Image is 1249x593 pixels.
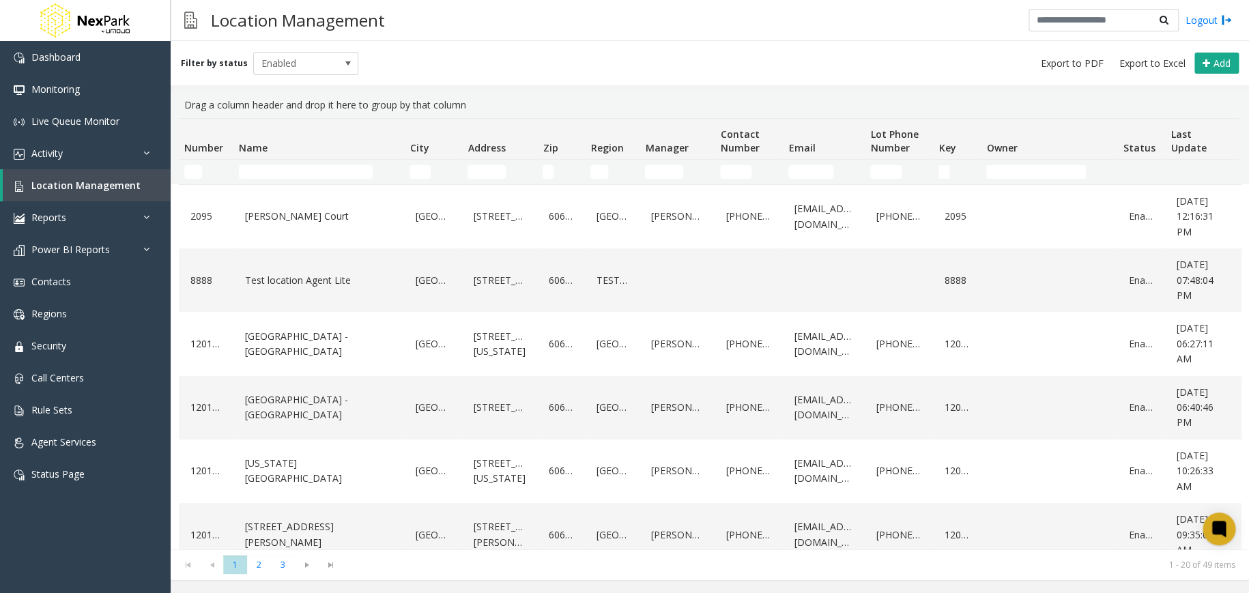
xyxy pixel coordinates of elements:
[187,396,225,418] a: 1201003
[545,333,577,355] a: 60611
[791,326,857,363] a: [EMAIL_ADDRESS][DOMAIN_NAME]
[31,435,96,448] span: Agent Services
[873,460,925,482] a: [PHONE_NUMBER]
[873,524,925,546] a: [PHONE_NUMBER]
[537,160,585,184] td: Zip Filter
[1173,254,1225,306] a: [DATE] 07:48:04 PM
[184,165,202,179] input: Number Filter
[187,333,225,355] a: 1201002
[1125,270,1157,291] a: Enabled
[298,560,316,570] span: Go to the next page
[1125,460,1157,482] a: Enabled
[723,396,775,418] a: [PHONE_NUMBER]
[545,396,577,418] a: 60611
[715,160,783,184] td: Contact Number Filter
[1125,524,1157,546] a: Enabled
[941,524,973,546] a: 120103
[14,53,25,63] img: 'icon'
[593,460,631,482] a: [GEOGRAPHIC_DATA]
[351,559,1235,570] kendo-pager-info: 1 - 20 of 49 items
[470,205,529,227] a: [STREET_ADDRESS]
[242,270,396,291] a: Test location Agent Lite
[1177,258,1214,302] span: [DATE] 07:48:04 PM
[468,141,505,154] span: Address
[242,389,396,426] a: [GEOGRAPHIC_DATA] - [GEOGRAPHIC_DATA]
[1177,321,1214,365] span: [DATE] 06:27:11 AM
[791,516,857,553] a: [EMAIL_ADDRESS][DOMAIN_NAME]
[1173,381,1225,434] a: [DATE] 06:40:46 PM
[1171,128,1206,154] span: Last Update
[181,57,248,70] label: Filter by status
[590,165,608,179] input: Region Filter
[1041,57,1104,70] span: Export to PDF
[645,141,688,154] span: Manager
[545,460,577,482] a: 60601
[640,160,715,184] td: Manager Filter
[295,555,319,575] span: Go to the next page
[468,165,506,179] input: Address Filter
[938,141,956,154] span: Key
[873,205,925,227] a: [PHONE_NUMBER]
[986,165,1086,179] input: Owner Filter
[31,371,84,384] span: Call Centers
[791,198,857,235] a: [EMAIL_ADDRESS][DOMAIN_NAME]
[593,524,631,546] a: [GEOGRAPHIC_DATA]
[14,149,25,160] img: 'icon'
[31,243,110,256] span: Power BI Reports
[788,165,833,179] input: Email Filter
[791,389,857,426] a: [EMAIL_ADDRESS][DOMAIN_NAME]
[470,270,529,291] a: [STREET_ADDRESS]
[585,160,640,184] td: Region Filter
[179,92,1241,118] div: Drag a column header and drop it here to group by that column
[31,467,85,480] span: Status Page
[933,160,981,184] td: Key Filter
[31,179,141,192] span: Location Management
[1125,396,1157,418] a: Enabled
[14,85,25,96] img: 'icon'
[648,524,706,546] a: [PERSON_NAME]
[3,169,171,201] a: Location Management
[14,341,25,352] img: 'icon'
[648,205,706,227] a: [PERSON_NAME]
[593,333,631,355] a: [GEOGRAPHIC_DATA]
[648,460,706,482] a: [PERSON_NAME]
[986,141,1017,154] span: Owner
[938,165,949,179] input: Key Filter
[1114,54,1191,73] button: Export to Excel
[1186,13,1232,27] a: Logout
[239,141,268,154] span: Name
[590,141,623,154] span: Region
[865,160,933,184] td: Lot Phone Number Filter
[545,524,577,546] a: 60606
[1125,333,1157,355] a: Enabled
[462,160,537,184] td: Address Filter
[470,396,529,418] a: [STREET_ADDRESS]
[941,270,973,291] a: 8888
[1177,449,1214,493] span: [DATE] 10:26:33 AM
[171,118,1249,549] div: Data table
[1173,190,1225,243] a: [DATE] 12:16:31 PM
[31,403,72,416] span: Rule Sets
[1221,13,1232,27] img: logout
[941,460,973,482] a: 120102
[31,275,71,288] span: Contacts
[1177,194,1214,238] span: [DATE] 12:16:31 PM
[593,270,631,291] a: TEST_Agent_Lite
[242,326,396,363] a: [GEOGRAPHIC_DATA] - [GEOGRAPHIC_DATA]
[404,160,462,184] td: City Filter
[14,405,25,416] img: 'icon'
[14,277,25,288] img: 'icon'
[1117,160,1165,184] td: Status Filter
[791,452,857,490] a: [EMAIL_ADDRESS][DOMAIN_NAME]
[187,270,225,291] a: 8888
[723,333,775,355] a: [PHONE_NUMBER]
[31,211,66,224] span: Reports
[1035,54,1109,73] button: Export to PDF
[1119,57,1186,70] span: Export to Excel
[788,141,815,154] span: Email
[593,396,631,418] a: [GEOGRAPHIC_DATA]
[187,205,225,227] a: 2095
[720,165,751,179] input: Contact Number Filter
[184,141,223,154] span: Number
[870,128,918,154] span: Lot Phone Number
